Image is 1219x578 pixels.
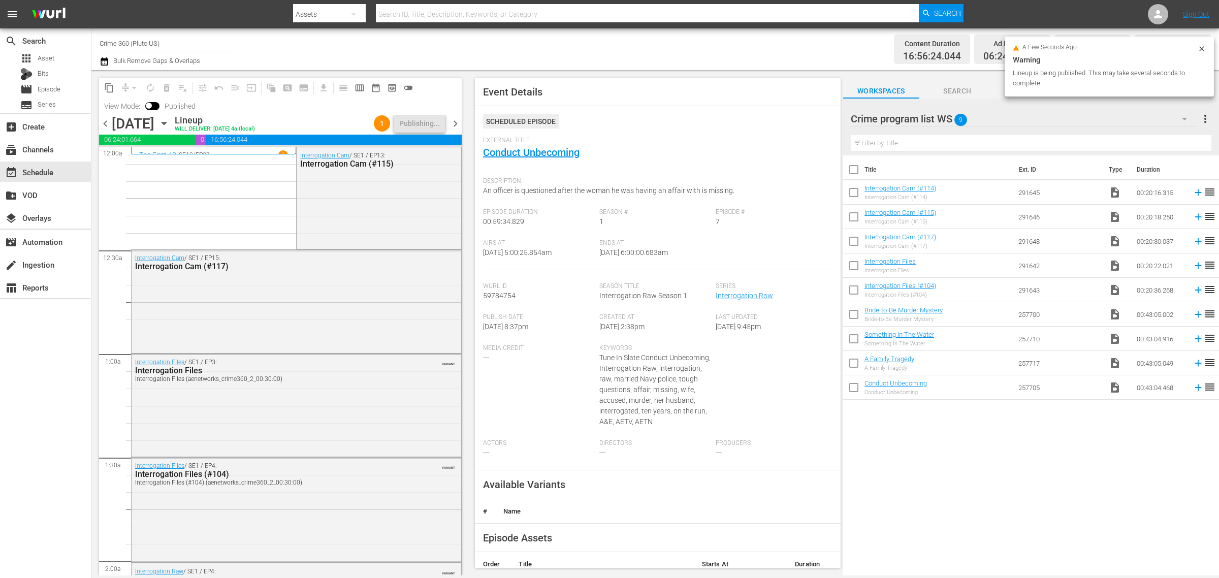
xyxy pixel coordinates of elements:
span: Keywords [599,344,711,352]
a: Interrogation Raw [135,568,183,575]
div: Interrogation Cam (#115) [864,218,936,225]
span: Create Series Block [296,80,312,96]
span: Video [1109,186,1121,199]
span: Search [919,85,996,98]
a: Conduct Unbecoming [864,379,927,387]
span: Event Details [483,86,542,98]
div: Interrogation Files (aenetworks_crime360_2_00:30:00) [135,375,405,382]
svg: Add to Schedule [1193,260,1204,271]
span: VOD [5,189,17,202]
div: Interrogation Cam (#117) [864,243,936,249]
td: 00:20:30.037 [1133,229,1189,253]
span: 7 [716,217,720,226]
td: 257710 [1014,327,1105,351]
span: VARIANT [442,461,455,469]
span: Episode Assets [483,532,552,544]
span: 06:24:01.664 [983,51,1041,62]
span: reorder [1204,186,1216,198]
td: 257700 [1014,302,1105,327]
span: Customize Events [191,78,211,98]
div: Interrogation Files [864,267,916,274]
span: Airs At [483,239,594,247]
div: Conduct Unbecoming [864,389,927,396]
span: chevron_left [99,117,112,130]
th: Title [510,552,693,576]
span: 16:56:24.044 [206,135,462,145]
div: Publishing... [399,114,440,133]
th: Type [1103,155,1131,184]
th: Title [864,155,1013,184]
span: Video [1109,333,1121,345]
span: Episode # [716,208,827,216]
a: Interrogation Cam (#114) [864,184,936,192]
td: 00:43:05.049 [1133,351,1189,375]
svg: Add to Schedule [1193,187,1204,198]
span: Bits [38,69,49,79]
span: Description: [483,177,827,185]
a: Interrogation Files [135,359,184,366]
div: Lineup is being published. This may take several seconds to complete. [1013,68,1195,88]
a: Interrogation Files (#104) [864,282,936,290]
span: View Backup [384,80,400,96]
span: calendar_view_week_outlined [355,83,365,93]
span: preview_outlined [387,83,397,93]
span: Asset [38,53,54,63]
span: Update Metadata from Key Asset [243,80,260,96]
span: reorder [1204,381,1216,393]
span: Ends At [599,239,711,247]
span: [DATE] 6:00:00.683am [599,248,668,256]
th: Duration [787,552,841,576]
th: Duration [1131,155,1192,184]
a: Interrogation Files [135,462,184,469]
div: Bits [20,68,33,80]
span: 1 [374,119,390,127]
span: [DATE] 9:45pm [716,323,761,331]
th: Order [475,552,511,576]
span: 06:24:01.664 [99,135,196,145]
div: / SE1 / EP13: [300,152,412,169]
a: Conduct Unbecoming [483,146,580,158]
span: --- [483,354,489,362]
a: The First 48 [139,151,176,159]
div: Interrogation Files (#104) [864,292,936,298]
th: Ext. ID [1013,155,1102,184]
span: Month Calendar View [368,80,384,96]
td: 291643 [1014,278,1105,302]
span: An officer is questioned after the woman he was having an affair with is missing. [483,186,734,195]
span: Channels [5,144,17,156]
div: WILL DELIVER: [DATE] 4a (local) [175,126,255,133]
span: reorder [1204,235,1216,247]
div: Ad Duration [983,37,1041,51]
span: menu [6,8,18,20]
a: Something In The Water [864,331,934,338]
span: Select an event to delete [158,80,175,96]
div: Interrogation Files (#104) (aenetworks_crime360_2_00:30:00) [135,479,405,486]
th: # [475,499,495,524]
button: Publishing... [394,114,445,133]
div: Interrogation Cam (#115) [300,159,412,169]
span: Toggle to switch from Published to Draft view. [145,102,152,109]
svg: Add to Schedule [1193,358,1204,369]
span: Interrogation Raw Season 1 [599,292,687,300]
span: Reports [5,282,17,294]
a: Interrogation Files [864,258,916,265]
span: Season # [599,208,711,216]
span: 1 [599,217,603,226]
span: Search [934,4,961,22]
span: Video [1109,260,1121,272]
button: Search [919,4,964,22]
span: reorder [1204,283,1216,296]
img: ans4CAIJ8jUAAAAAAAAAAAAAAAAAAAAAAAAgQb4GAAAAAAAAAAAAAAAAAAAAAAAAJMjXAAAAAAAAAAAAAAAAAAAAAAAAgAT5G... [24,3,73,26]
a: Interrogation Raw [716,292,773,300]
span: Series [38,100,56,110]
td: 291645 [1014,180,1105,205]
div: Crime program list WS [851,105,1197,133]
span: Video [1109,357,1121,369]
td: 291646 [1014,205,1105,229]
p: 1 [281,151,285,158]
span: Loop Content [142,80,158,96]
span: Refresh All Search Blocks [260,78,279,98]
span: 16:56:24.044 [903,51,961,62]
span: Media Credit [483,344,594,352]
span: --- [599,448,605,457]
